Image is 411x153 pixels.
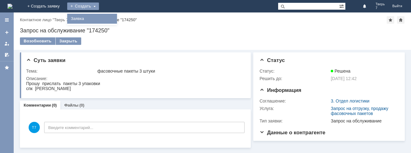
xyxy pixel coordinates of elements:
[397,16,404,24] div: Сделать домашней страницей
[26,76,244,81] div: Описание:
[26,57,65,63] span: Суть заявки
[331,106,388,116] a: Запрос на отгрузку, продажу фасовочных пакетов
[7,4,12,9] a: Перейти на домашнюю страницу
[339,3,345,9] span: Расширенный поиск
[331,76,357,81] span: [DATE] 12:42
[20,17,70,22] a: Контактное лицо "Тверь 7"
[2,27,12,37] a: Создать заявку
[259,57,285,63] span: Статус
[259,98,329,103] div: Соглашение:
[376,6,385,10] span: 7
[72,17,137,22] div: Запрос на обслуживание "174250"
[67,2,99,10] div: Создать
[259,76,329,81] div: Решить до:
[20,27,405,34] div: Запрос на обслуживание "174250"
[259,106,329,111] div: Услуга:
[2,50,12,60] a: Мои согласования
[259,69,329,74] div: Статус:
[20,17,72,22] div: /
[331,98,369,103] a: 3. Отдел логистики
[259,130,325,136] span: Данные о контрагенте
[64,103,78,108] a: Файлы
[331,69,350,74] span: Решена
[24,103,51,108] a: Комментарии
[331,118,396,123] div: Запрос на обслуживание
[97,69,242,74] div: фасовочные пакеты 3 штуки
[52,103,57,108] div: (0)
[26,69,96,74] div: Тема:
[2,39,12,49] a: Мои заявки
[7,4,12,9] img: logo
[259,87,301,93] span: Информация
[259,118,329,123] div: Тип заявки:
[79,103,84,108] div: (0)
[376,2,385,6] span: Тверь
[68,15,116,22] a: Заявка
[29,122,40,133] span: Т7
[387,16,394,24] div: Добавить в избранное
